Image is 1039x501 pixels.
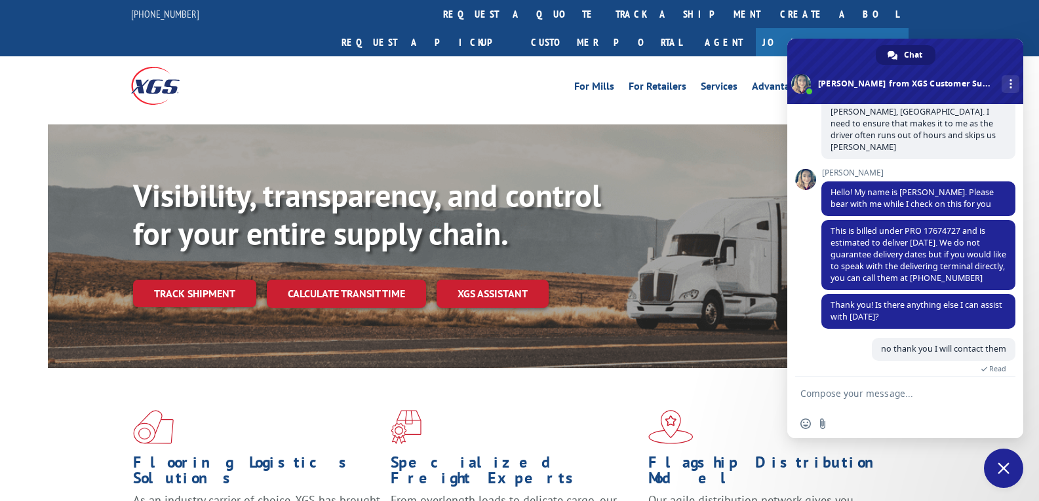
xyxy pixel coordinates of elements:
span: no thank you I will contact them [881,343,1006,354]
a: For Mills [574,81,614,96]
a: Calculate transit time [267,280,426,308]
a: For Retailers [629,81,686,96]
span: Insert an emoji [800,418,811,429]
a: Join Our Team [756,28,909,56]
div: Chat [876,45,935,65]
span: [PERSON_NAME] [821,168,1015,177]
a: Agent [692,28,756,56]
a: Services [701,81,737,96]
a: Request a pickup [332,28,521,56]
div: More channels [1002,75,1019,93]
a: [PHONE_NUMBER] [131,7,199,20]
img: xgs-icon-focused-on-flooring-red [391,410,421,444]
b: Visibility, transparency, and control for your entire supply chain. [133,175,601,253]
span: Thank you! Is there anything else I can assist with [DATE]? [831,299,1002,322]
a: XGS ASSISTANT [437,280,549,308]
img: xgs-icon-total-supply-chain-intelligence-red [133,410,174,444]
span: I have a shipment due [DATE] on PO # 28367 to be delivered to [PERSON_NAME] & [PERSON_NAME] in [G... [831,71,1002,153]
textarea: Compose your message... [800,388,981,399]
span: Send a file [817,418,828,429]
span: Hello! My name is [PERSON_NAME]. Please bear with me while I check on this for you [831,187,994,210]
h1: Flagship Distribution Model [648,455,896,492]
span: This is billed under PRO 17674727 and is estimated to deliver [DATE]. We do not guarantee deliver... [831,225,1006,284]
div: Close chat [984,449,1023,488]
span: Chat [904,45,922,65]
h1: Specialized Freight Experts [391,455,638,492]
img: xgs-icon-flagship-distribution-model-red [648,410,694,444]
a: Track shipment [133,280,256,307]
a: Customer Portal [521,28,692,56]
h1: Flooring Logistics Solutions [133,455,381,492]
a: Advantages [752,81,806,96]
span: Read [989,364,1006,373]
